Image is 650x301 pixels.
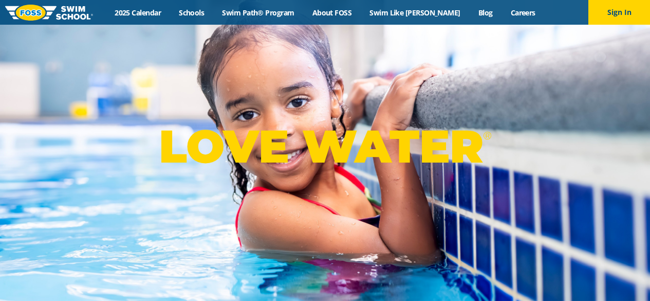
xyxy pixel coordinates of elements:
a: 2025 Calendar [106,8,170,17]
a: Swim Path® Program [213,8,303,17]
a: Swim Like [PERSON_NAME] [361,8,470,17]
sup: ® [483,129,491,142]
img: FOSS Swim School Logo [5,5,93,21]
a: About FOSS [303,8,361,17]
p: LOVE WATER [159,119,491,174]
a: Blog [469,8,502,17]
a: Careers [502,8,544,17]
a: Schools [170,8,213,17]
